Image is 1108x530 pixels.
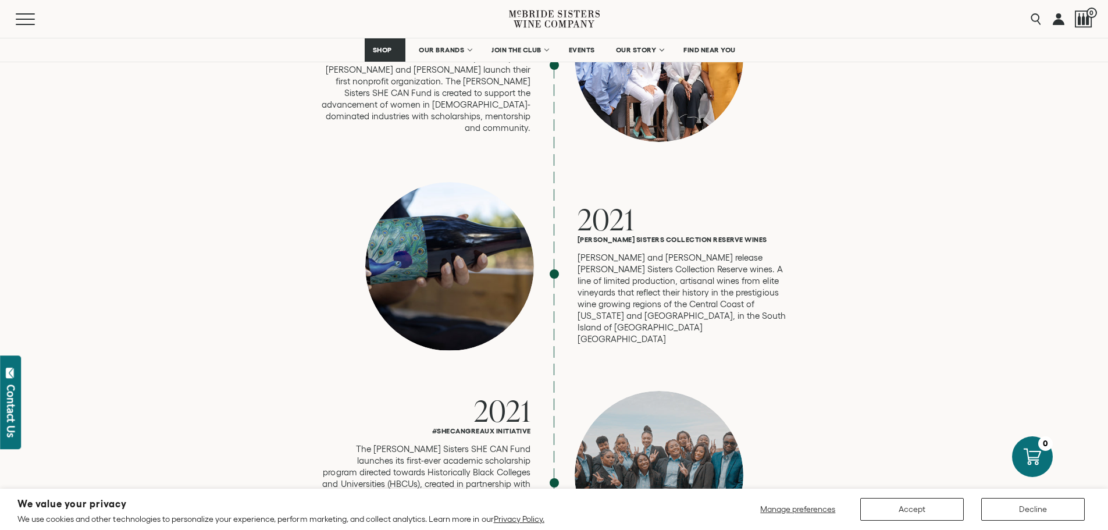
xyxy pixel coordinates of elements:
[5,385,17,437] div: Contact Us
[411,38,478,62] a: OUR BRANDS
[1086,8,1097,18] span: 0
[491,46,541,54] span: JOIN THE CLUB
[16,13,58,25] button: Mobile Menu Trigger
[322,427,531,435] h6: #SHECANGreaux Initiative
[676,38,743,62] a: FIND NEAR YOU
[753,498,843,521] button: Manage preferences
[365,38,405,62] a: SHOP
[569,46,595,54] span: EVENTS
[578,236,787,243] h6: [PERSON_NAME] Sisters Collection Reserve wines
[17,514,544,524] p: We use cookies and other technologies to personalize your experience, perform marketing, and coll...
[17,499,544,509] h2: We value your privacy
[419,46,464,54] span: OUR BRANDS
[981,498,1085,521] button: Decline
[474,390,531,431] span: 2021
[608,38,671,62] a: OUR STORY
[578,199,635,239] span: 2021
[1038,436,1053,451] div: 0
[683,46,736,54] span: FIND NEAR YOU
[372,46,392,54] span: SHOP
[484,38,555,62] a: JOIN THE CLUB
[860,498,964,521] button: Accept
[616,46,657,54] span: OUR STORY
[494,514,544,524] a: Privacy Policy.
[561,38,603,62] a: EVENTS
[578,252,787,345] p: [PERSON_NAME] and [PERSON_NAME] release [PERSON_NAME] Sisters Collection Reserve wines. A line of...
[760,504,835,514] span: Manage preferences
[322,29,531,134] p: As change agents who advocate for fun, experimentation, inclusivity, and empowerment to revolutio...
